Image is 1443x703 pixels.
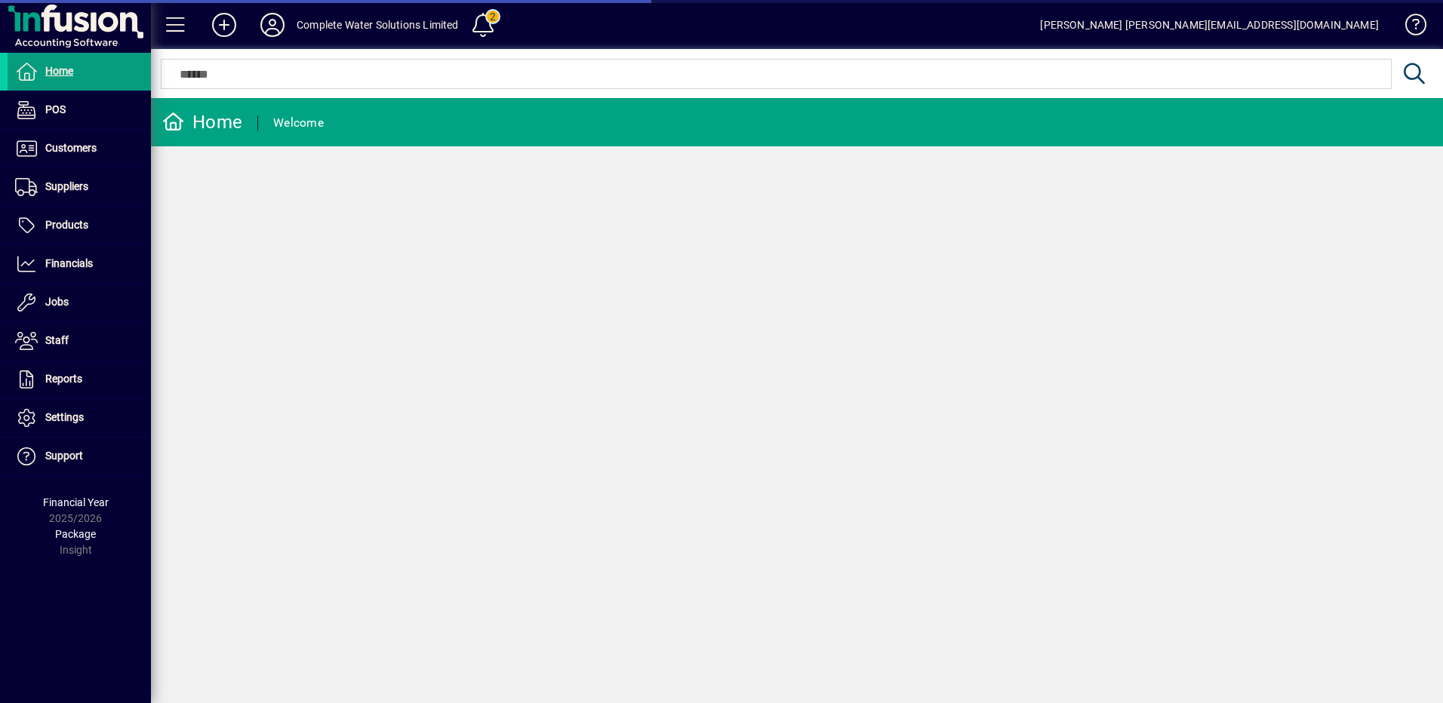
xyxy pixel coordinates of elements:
[8,91,151,129] a: POS
[8,361,151,398] a: Reports
[8,168,151,206] a: Suppliers
[45,257,93,269] span: Financials
[8,207,151,244] a: Products
[55,528,96,540] span: Package
[45,142,97,154] span: Customers
[8,322,151,360] a: Staff
[45,373,82,385] span: Reports
[200,11,248,38] button: Add
[8,399,151,437] a: Settings
[8,437,151,475] a: Support
[45,103,66,115] span: POS
[248,11,297,38] button: Profile
[45,180,88,192] span: Suppliers
[45,65,73,77] span: Home
[8,284,151,321] a: Jobs
[8,130,151,167] a: Customers
[45,450,83,462] span: Support
[45,296,69,308] span: Jobs
[45,334,69,346] span: Staff
[45,219,88,231] span: Products
[297,13,459,37] div: Complete Water Solutions Limited
[273,111,324,135] div: Welcome
[8,245,151,283] a: Financials
[162,110,242,134] div: Home
[45,411,84,423] span: Settings
[1394,3,1424,52] a: Knowledge Base
[1040,13,1379,37] div: [PERSON_NAME] [PERSON_NAME][EMAIL_ADDRESS][DOMAIN_NAME]
[43,496,109,508] span: Financial Year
